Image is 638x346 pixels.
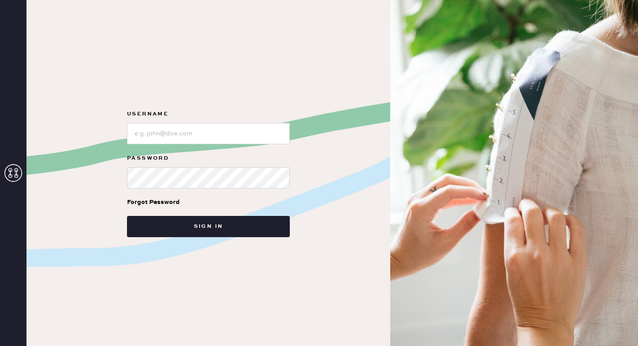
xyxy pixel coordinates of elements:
[127,153,290,164] label: Password
[127,109,290,119] label: Username
[127,123,290,144] input: e.g. john@doe.com
[127,188,180,216] a: Forgot Password
[127,216,290,237] button: Sign in
[127,197,180,207] div: Forgot Password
